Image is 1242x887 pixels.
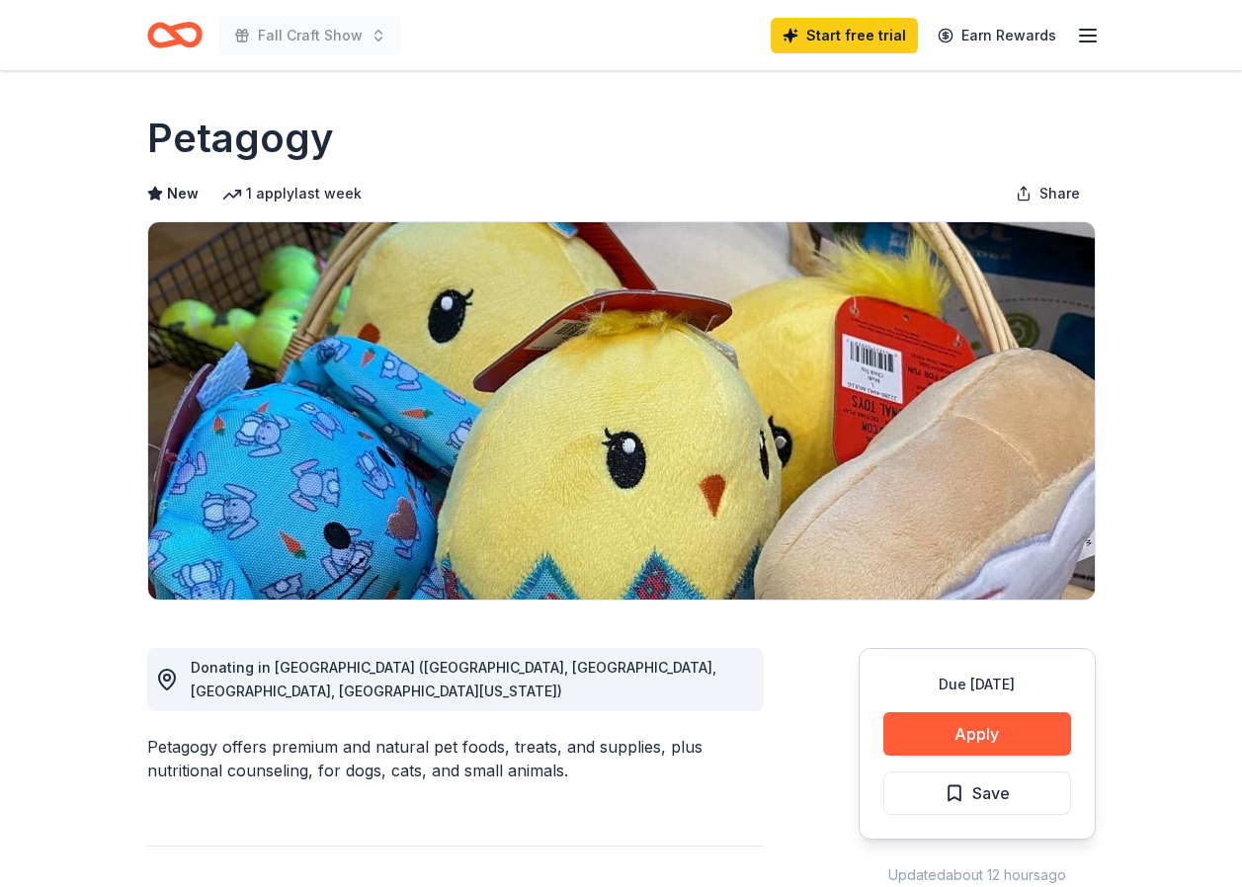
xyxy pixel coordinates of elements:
[258,24,363,47] span: Fall Craft Show
[883,673,1071,696] div: Due [DATE]
[972,780,1010,806] span: Save
[1039,182,1080,205] span: Share
[222,182,362,205] div: 1 apply last week
[883,712,1071,756] button: Apply
[147,12,203,58] a: Home
[147,111,334,166] h1: Petagogy
[859,863,1096,887] div: Updated about 12 hours ago
[883,771,1071,815] button: Save
[771,18,918,53] a: Start free trial
[1000,174,1096,213] button: Share
[926,18,1068,53] a: Earn Rewards
[147,735,764,782] div: Petagogy offers premium and natural pet foods, treats, and supplies, plus nutritional counseling,...
[148,222,1095,600] img: Image for Petagogy
[167,182,199,205] span: New
[218,16,402,55] button: Fall Craft Show
[191,659,716,699] span: Donating in [GEOGRAPHIC_DATA] ([GEOGRAPHIC_DATA], [GEOGRAPHIC_DATA], [GEOGRAPHIC_DATA], [GEOGRAPH...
